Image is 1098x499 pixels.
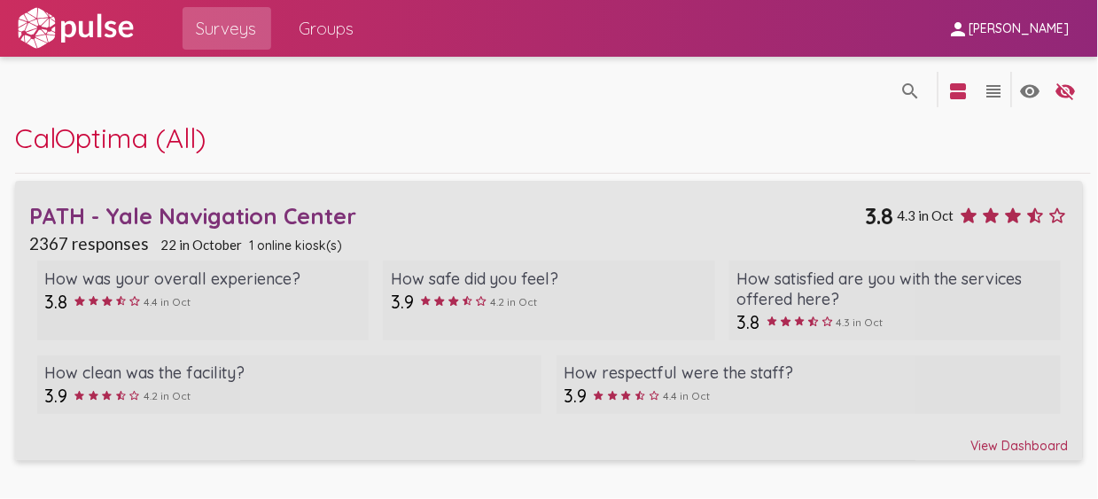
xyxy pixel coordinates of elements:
[1055,81,1076,102] mat-icon: language
[29,202,865,230] div: PATH - Yale Navigation Center
[865,202,893,230] span: 3.8
[44,363,534,383] div: How clean was the facility?
[934,12,1084,44] button: [PERSON_NAME]
[948,19,970,40] mat-icon: person
[44,291,67,313] span: 3.8
[197,12,257,44] span: Surveys
[144,295,191,308] span: 4.4 in Oct
[300,12,354,44] span: Groups
[893,72,929,107] button: language
[1012,72,1047,107] button: language
[44,385,67,407] span: 3.9
[29,233,149,253] span: 2367 responses
[663,389,710,402] span: 4.4 in Oct
[1047,72,1083,107] button: language
[564,385,587,407] span: 3.9
[837,316,884,329] span: 4.3 in Oct
[44,269,361,289] div: How was your overall experience?
[15,181,1084,461] a: PATH - Yale Navigation Center3.84.3 in Oct2367 responses22 in October1 online kiosk(s)How was you...
[737,269,1054,309] div: How satisfied are you with the services offered here?
[940,72,976,107] button: language
[1019,81,1040,102] mat-icon: language
[144,389,191,402] span: 4.2 in Oct
[737,311,760,333] span: 3.8
[976,72,1011,107] button: language
[14,6,136,51] img: white-logo.svg
[160,237,242,253] span: 22 in October
[490,295,537,308] span: 4.2 in Oct
[183,7,271,50] a: Surveys
[897,207,954,223] span: 4.3 in Oct
[391,269,707,289] div: How safe did you feel?
[285,7,369,50] a: Groups
[249,238,342,253] span: 1 online kiosk(s)
[900,81,922,102] mat-icon: language
[983,81,1004,102] mat-icon: language
[391,291,414,313] span: 3.9
[970,21,1070,37] span: [PERSON_NAME]
[564,363,1054,383] div: How respectful were the staff?
[29,422,1068,454] div: View Dashboard
[15,121,206,155] span: CalOptima (All)
[947,81,969,102] mat-icon: language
